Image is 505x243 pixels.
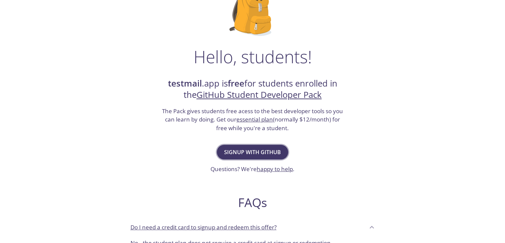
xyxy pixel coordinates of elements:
span: Signup with GitHub [224,147,281,157]
h1: Hello, students! [194,47,312,67]
p: Do I need a credit card to signup and redeem this offer? [130,223,277,232]
button: Signup with GitHub [217,145,288,159]
h3: The Pack gives students free acess to the best developer tools so you can learn by doing. Get our... [161,107,344,132]
h2: FAQs [125,195,380,210]
a: happy to help [257,165,293,173]
strong: free [228,78,244,89]
h2: .app is for students enrolled in the [161,78,344,101]
a: GitHub Student Developer Pack [197,89,322,101]
a: essential plan [236,116,273,123]
div: Do I need a credit card to signup and redeem this offer? [125,218,380,236]
h3: Questions? We're . [210,165,295,173]
strong: testmail [168,78,202,89]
